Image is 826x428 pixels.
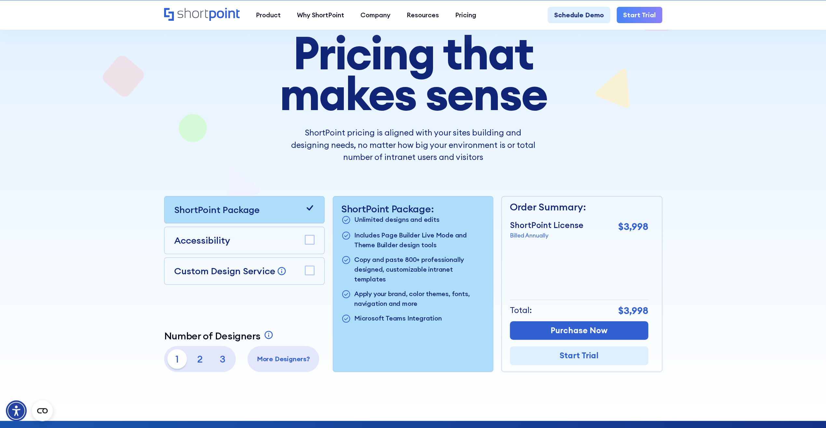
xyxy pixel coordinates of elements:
[510,304,532,317] p: Total:
[174,203,259,217] p: ShortPoint Package
[230,33,596,114] h1: Pricing that makes sense
[174,265,275,277] p: Custom Design Service
[256,10,281,20] div: Product
[352,7,399,23] a: Company
[455,10,476,20] div: Pricing
[289,7,352,23] a: Why ShortPoint
[510,219,583,232] p: ShortPoint License
[248,7,289,23] a: Product
[354,313,442,324] p: Microsoft Teams Integration
[618,303,648,318] p: $3,998
[407,10,439,20] div: Resources
[341,203,485,215] p: ShortPoint Package:
[548,7,610,23] a: Schedule Demo
[164,330,275,342] a: Number of Designers - abrir en una nueva pestaña
[510,321,648,340] a: Purchase Now - abrir en una nueva pestaña
[164,8,240,22] a: Home
[617,7,662,23] a: Start Trial
[167,349,187,369] p: 1
[709,352,826,428] div: Widget de chat
[510,200,648,214] p: Order Summary:
[213,349,232,369] p: 3
[354,289,485,308] p: Apply your brand, color themes, fonts, navigation and more
[510,346,648,365] a: Start Trial - abrir en una nueva pestaña
[709,352,826,428] iframe: Chat Widget
[510,231,583,240] p: Billed Annually
[354,230,485,250] p: Includes Page Builder Live Mode and Theme Builder design tools
[174,234,230,247] p: Accessibility
[354,215,440,225] p: Unlimited designs and edits
[6,400,27,421] div: Menú de Accesibilidad
[447,7,484,23] a: Pricing
[360,10,390,20] div: Company
[190,349,210,369] p: 2
[251,354,316,364] p: More Designers?
[399,7,447,23] a: Resources
[354,255,485,284] p: Copy and paste 800+ professionally designed, customizable intranet templates
[618,219,648,234] p: $3,998
[291,127,535,164] p: ShortPoint pricing is aligned with your sites building and designing needs, no matter how big you...
[164,330,260,342] p: Number of Designers
[297,10,344,20] div: Why ShortPoint
[32,400,53,421] button: Open CMP widget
